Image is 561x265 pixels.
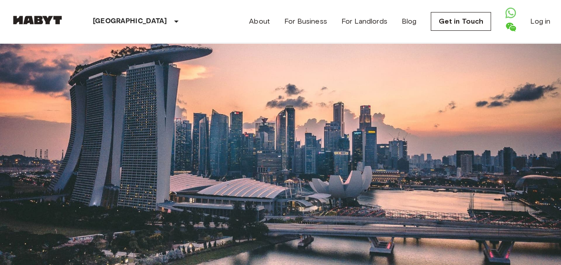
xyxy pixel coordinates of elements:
[530,16,550,27] a: Log in
[341,16,387,27] a: For Landlords
[402,16,417,27] a: Blog
[93,16,167,27] p: [GEOGRAPHIC_DATA]
[505,12,516,20] a: Open WhatsApp
[284,16,327,27] a: For Business
[249,16,270,27] a: About
[11,16,64,25] img: Habyt
[431,12,491,31] a: Get in Touch
[505,25,516,34] a: Open WeChat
